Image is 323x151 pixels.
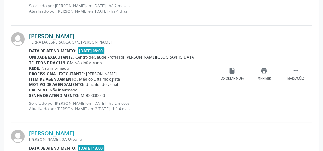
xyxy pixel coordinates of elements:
[229,67,236,74] i: insert_drive_file
[29,82,85,87] b: Motivo de agendamento:
[221,76,244,81] div: Exportar (PDF)
[29,48,77,54] b: Data de atendimento:
[29,137,216,142] div: [PERSON_NAME], 07, Urbano
[29,76,78,82] b: Item de agendamento:
[29,87,49,93] b: Preparo:
[74,60,102,66] span: Não informado
[79,76,120,82] span: Médico Oftalmologista
[81,93,105,98] span: MD00000050
[29,93,79,98] b: Senha de atendimento:
[29,32,74,40] a: [PERSON_NAME]
[11,130,25,143] img: img
[29,66,40,71] b: Rede:
[29,71,85,76] b: Profissional executante:
[50,87,77,93] span: Não informado
[29,54,74,60] b: Unidade executante:
[260,67,267,74] i: print
[41,66,69,71] span: Não informado
[29,130,74,137] a: [PERSON_NAME]
[29,3,216,14] p: Solicitado por [PERSON_NAME] em [DATE] - há 2 meses Atualizado por [PERSON_NAME] em [DATE] - há 4...
[78,47,105,54] span: [DATE] 08:00
[287,76,304,81] div: Mais ações
[29,101,216,111] p: Solicitado por [PERSON_NAME] em [DATE] - há 2 meses Atualizado por [PERSON_NAME] em 2[DATE] - há ...
[29,60,73,66] b: Telefone da clínica:
[257,76,271,81] div: Imprimir
[29,40,216,45] div: TERRA DA ESPERANCA, S/N, [PERSON_NAME]
[86,82,118,87] span: dificuldade visual
[86,71,117,76] span: [PERSON_NAME]
[29,146,77,151] b: Data de atendimento:
[292,67,299,74] i: 
[75,54,195,60] span: Centro de Saude Professor [PERSON_NAME][GEOGRAPHIC_DATA]
[11,32,25,46] img: img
